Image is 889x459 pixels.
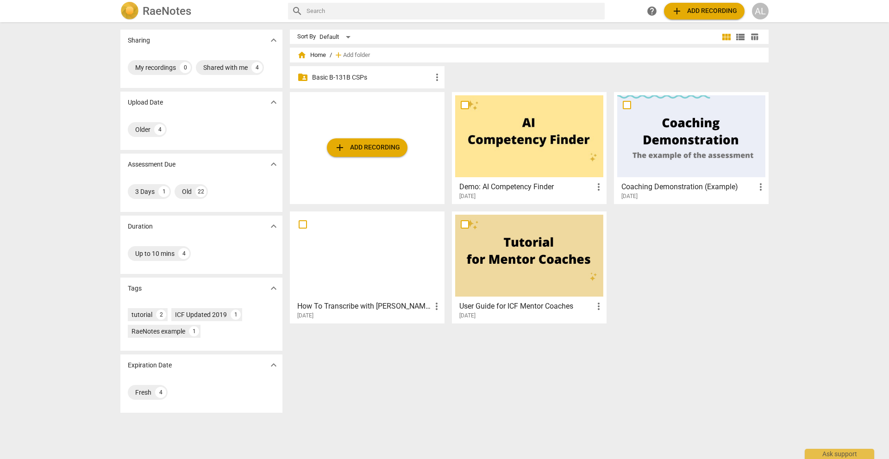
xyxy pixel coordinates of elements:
[459,301,593,312] h3: User Guide for ICF Mentor Coaches
[621,181,755,192] h3: Coaching Demonstration (Example)
[251,62,263,73] div: 4
[268,159,279,170] span: expand_more
[128,98,163,107] p: Upload Date
[267,95,281,109] button: Show more
[750,32,759,41] span: table_chart
[334,50,343,60] span: add
[432,72,443,83] span: more_vert
[128,360,172,370] p: Expiration Date
[128,36,150,45] p: Sharing
[203,63,248,72] div: Shared with me
[155,387,166,398] div: 4
[175,310,227,319] div: ICF Updated 2019
[805,449,874,459] div: Ask support
[459,312,476,320] span: [DATE]
[268,35,279,46] span: expand_more
[297,72,308,83] span: folder_shared
[189,326,199,336] div: 1
[297,301,431,312] h3: How To Transcribe with RaeNotes
[735,31,746,43] span: view_list
[312,73,432,82] p: Basic B-131B CSPs
[268,360,279,371] span: expand_more
[158,186,169,197] div: 1
[593,301,604,312] span: more_vert
[733,30,747,44] button: List view
[297,312,313,320] span: [DATE]
[267,358,281,372] button: Show more
[621,192,638,200] span: [DATE]
[455,95,603,200] a: Demo: AI Competency Finder[DATE]
[128,222,153,231] p: Duration
[128,160,175,169] p: Assessment Due
[135,187,155,196] div: 3 Days
[156,310,166,320] div: 2
[431,301,442,312] span: more_vert
[334,142,345,153] span: add
[752,3,769,19] button: AL
[268,97,279,108] span: expand_more
[131,310,152,319] div: tutorial
[267,157,281,171] button: Show more
[319,30,354,44] div: Default
[120,2,139,20] img: Logo
[268,283,279,294] span: expand_more
[755,181,766,192] span: more_vert
[297,50,307,60] span: home
[178,248,189,259] div: 4
[343,52,370,59] span: Add folder
[293,215,441,319] a: How To Transcribe with [PERSON_NAME][DATE]
[231,310,241,320] div: 1
[720,30,733,44] button: Tile view
[455,215,603,319] a: User Guide for ICF Mentor Coaches[DATE]
[617,95,765,200] a: Coaching Demonstration (Example)[DATE]
[180,62,191,73] div: 0
[297,33,316,40] div: Sort By
[135,63,176,72] div: My recordings
[135,249,175,258] div: Up to 10 mins
[182,187,192,196] div: Old
[593,181,604,192] span: more_vert
[154,124,165,135] div: 4
[459,192,476,200] span: [DATE]
[267,281,281,295] button: Show more
[135,388,151,397] div: Fresh
[267,33,281,47] button: Show more
[268,221,279,232] span: expand_more
[135,125,150,134] div: Older
[334,142,400,153] span: Add recording
[664,3,745,19] button: Upload
[267,219,281,233] button: Show more
[143,5,191,18] h2: RaeNotes
[747,30,761,44] button: Table view
[330,52,332,59] span: /
[646,6,657,17] span: help
[131,327,185,336] div: RaeNotes example
[195,186,207,197] div: 22
[120,2,281,20] a: LogoRaeNotes
[128,284,142,293] p: Tags
[671,6,682,17] span: add
[644,3,660,19] a: Help
[671,6,737,17] span: Add recording
[297,50,326,60] span: Home
[327,138,407,157] button: Upload
[307,4,601,19] input: Search
[459,181,593,192] h3: Demo: AI Competency Finder
[721,31,732,43] span: view_module
[292,6,303,17] span: search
